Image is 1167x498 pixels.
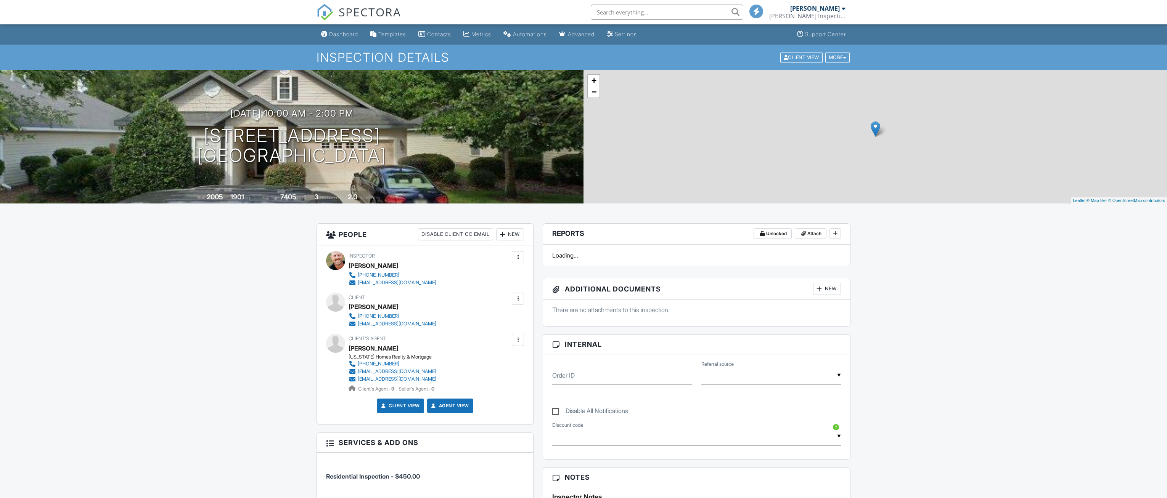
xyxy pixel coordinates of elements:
span: Client's Agent [349,336,386,341]
a: [EMAIL_ADDRESS][DOMAIN_NAME] [349,320,436,328]
a: Zoom in [588,75,600,86]
a: [PHONE_NUMBER] [349,360,436,368]
a: Zoom out [588,86,600,98]
div: [PHONE_NUMBER] [358,361,399,367]
a: Agent View [430,402,469,410]
a: Templates [367,27,409,42]
div: [PERSON_NAME] [349,301,398,312]
div: 3 [314,193,318,201]
div: [EMAIL_ADDRESS][DOMAIN_NAME] [358,368,436,375]
span: SPECTORA [339,4,401,20]
a: Support Center [794,27,849,42]
div: Templates [378,31,406,37]
div: Automations [513,31,547,37]
p: There are no attachments to this inspection. [552,306,841,314]
li: Service: Residential Inspection [326,458,524,487]
a: Leaflet [1073,198,1085,203]
span: sq.ft. [297,195,307,200]
h1: [STREET_ADDRESS] [GEOGRAPHIC_DATA] [197,126,386,166]
a: Settings [604,27,640,42]
a: [EMAIL_ADDRESS][DOMAIN_NAME] [349,279,436,287]
input: Search everything... [591,5,743,20]
div: [PHONE_NUMBER] [358,313,399,319]
div: More [825,52,850,62]
h1: Inspection Details [317,51,850,64]
strong: 9 [391,386,394,392]
div: | [1071,197,1167,204]
div: [EMAIL_ADDRESS][DOMAIN_NAME] [358,376,436,382]
div: Support Center [805,31,846,37]
div: Advanced [568,31,595,37]
span: Client [349,295,365,300]
a: [PERSON_NAME] [349,343,398,354]
a: Client View [379,402,420,410]
a: Dashboard [318,27,361,42]
h3: Services & Add ons [317,433,533,453]
h3: People [317,224,533,245]
div: Metrics [471,31,491,37]
h3: Additional Documents [543,278,850,300]
div: [PERSON_NAME] [349,260,398,271]
span: Seller's Agent - [399,386,434,392]
a: © OpenStreetMap contributors [1108,198,1165,203]
img: The Best Home Inspection Software - Spectora [317,4,333,21]
span: bathrooms [358,195,380,200]
div: Client View [780,52,823,62]
div: Garber Inspection Services [769,12,846,20]
div: Contacts [427,31,451,37]
a: © MapTiler [1087,198,1107,203]
label: Discount code [552,422,583,429]
a: Automations (Basic) [500,27,550,42]
div: 2005 [207,193,223,201]
div: [PHONE_NUMBER] [358,272,399,278]
span: Inspector [349,253,375,259]
a: Client View [780,54,825,60]
a: [EMAIL_ADDRESS][DOMAIN_NAME] [349,375,436,383]
div: Disable Client CC Email [418,228,493,240]
a: [PHONE_NUMBER] [349,271,436,279]
a: [PHONE_NUMBER] [349,312,436,320]
span: sq. ft. [245,195,256,200]
div: [EMAIL_ADDRESS][DOMAIN_NAME] [358,280,436,286]
h3: Internal [543,335,850,354]
div: 7405 [280,193,296,201]
span: Residential Inspection - $450.00 [326,472,420,480]
span: Client's Agent - [358,386,395,392]
div: Settings [615,31,637,37]
span: Lot Size [263,195,279,200]
a: Metrics [460,27,494,42]
label: Referral source [701,361,734,368]
div: [PERSON_NAME] [790,5,840,12]
div: New [813,283,841,295]
div: 1901 [230,193,244,201]
div: [EMAIL_ADDRESS][DOMAIN_NAME] [358,321,436,327]
div: [US_STATE] Homes Realty & Mortgage [349,354,442,360]
div: New [496,228,524,240]
label: Disable All Notifications [552,407,628,417]
div: 2.0 [348,193,357,201]
a: SPECTORA [317,10,401,26]
a: Contacts [415,27,454,42]
div: Dashboard [329,31,358,37]
h3: Notes [543,468,850,487]
a: Advanced [556,27,598,42]
label: Order ID [552,371,575,380]
span: Built [197,195,206,200]
a: [EMAIL_ADDRESS][DOMAIN_NAME] [349,368,436,375]
strong: 0 [431,386,434,392]
span: bedrooms [320,195,341,200]
h3: [DATE] 10:00 am - 2:00 pm [230,108,354,118]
